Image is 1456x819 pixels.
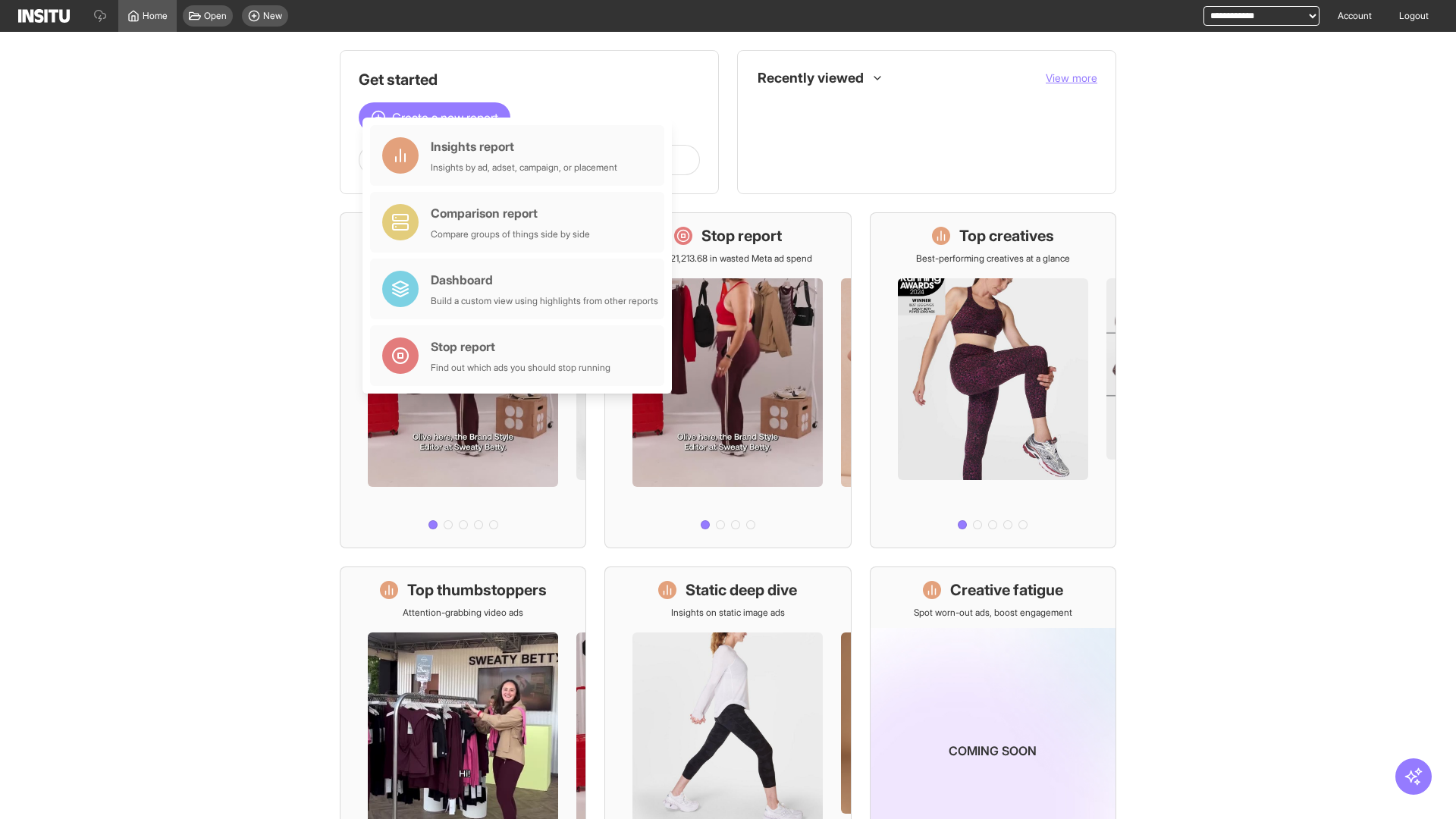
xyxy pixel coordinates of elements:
[204,10,227,22] span: Open
[359,69,700,90] h1: Get started
[1046,71,1097,84] span: View more
[340,212,586,548] a: What's live nowSee all active ads instantly
[431,228,590,240] div: Compare groups of things side by side
[263,10,282,22] span: New
[431,162,617,174] div: Insights by ad, adset, campaign, or placement
[643,253,812,265] p: Save £21,213.68 in wasted Meta ad spend
[1046,71,1097,86] button: View more
[407,579,547,601] h1: Top thumbstoppers
[392,108,498,127] span: Create a new report
[431,137,617,155] div: Insights report
[431,204,590,222] div: Comparison report
[671,607,785,619] p: Insights on static image ads
[431,271,658,289] div: Dashboard
[701,225,782,246] h1: Stop report
[604,212,851,548] a: Stop reportSave £21,213.68 in wasted Meta ad spend
[431,337,610,356] div: Stop report
[359,102,510,133] button: Create a new report
[959,225,1054,246] h1: Top creatives
[870,212,1116,548] a: Top creativesBest-performing creatives at a glance
[686,579,797,601] h1: Static deep dive
[18,9,70,23] img: Logo
[431,295,658,307] div: Build a custom view using highlights from other reports
[431,362,610,374] div: Find out which ads you should stop running
[916,253,1070,265] p: Best-performing creatives at a glance
[403,607,523,619] p: Attention-grabbing video ads
[143,10,168,22] span: Home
